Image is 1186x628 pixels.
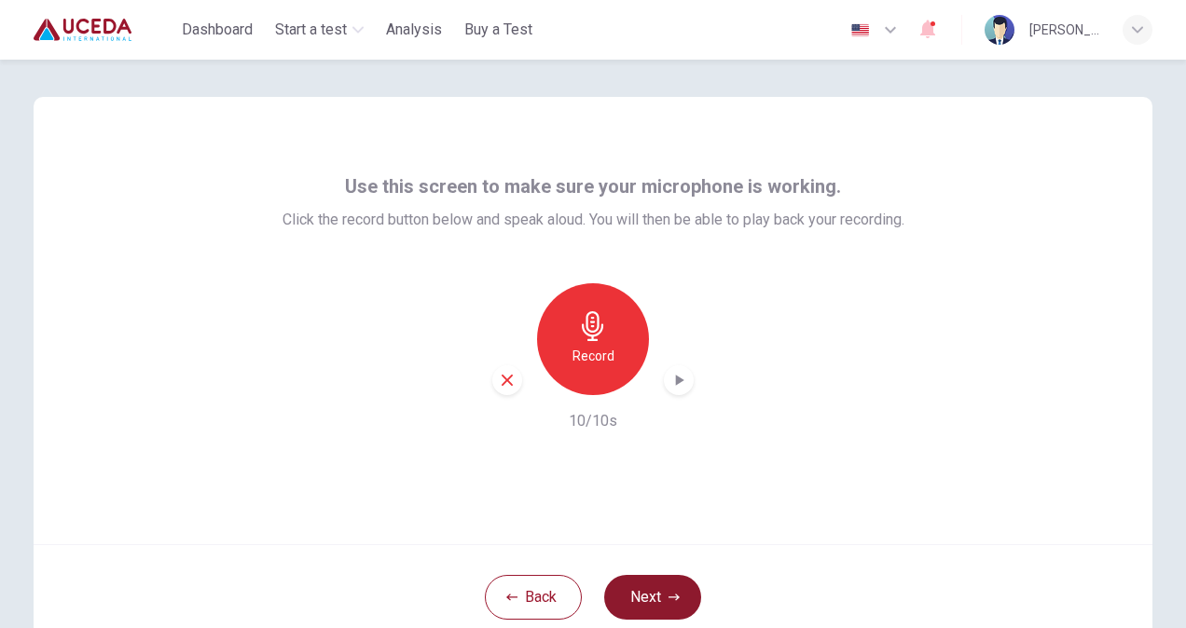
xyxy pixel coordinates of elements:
span: Buy a Test [464,19,532,41]
span: Click the record button below and speak aloud. You will then be able to play back your recording. [283,209,904,231]
a: Uceda logo [34,11,174,48]
button: Start a test [268,13,371,47]
img: Uceda logo [34,11,131,48]
span: Analysis [386,19,442,41]
button: Record [537,283,649,395]
span: Dashboard [182,19,253,41]
span: Start a test [275,19,347,41]
img: Profile picture [985,15,1014,45]
button: Back [485,575,582,620]
h6: 10/10s [569,410,617,432]
button: Next [604,575,701,620]
button: Dashboard [174,13,260,47]
div: [PERSON_NAME] [1029,19,1100,41]
button: Buy a Test [457,13,540,47]
h6: Record [572,345,614,367]
button: Analysis [379,13,449,47]
img: en [848,23,872,37]
span: Use this screen to make sure your microphone is working. [345,171,841,201]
